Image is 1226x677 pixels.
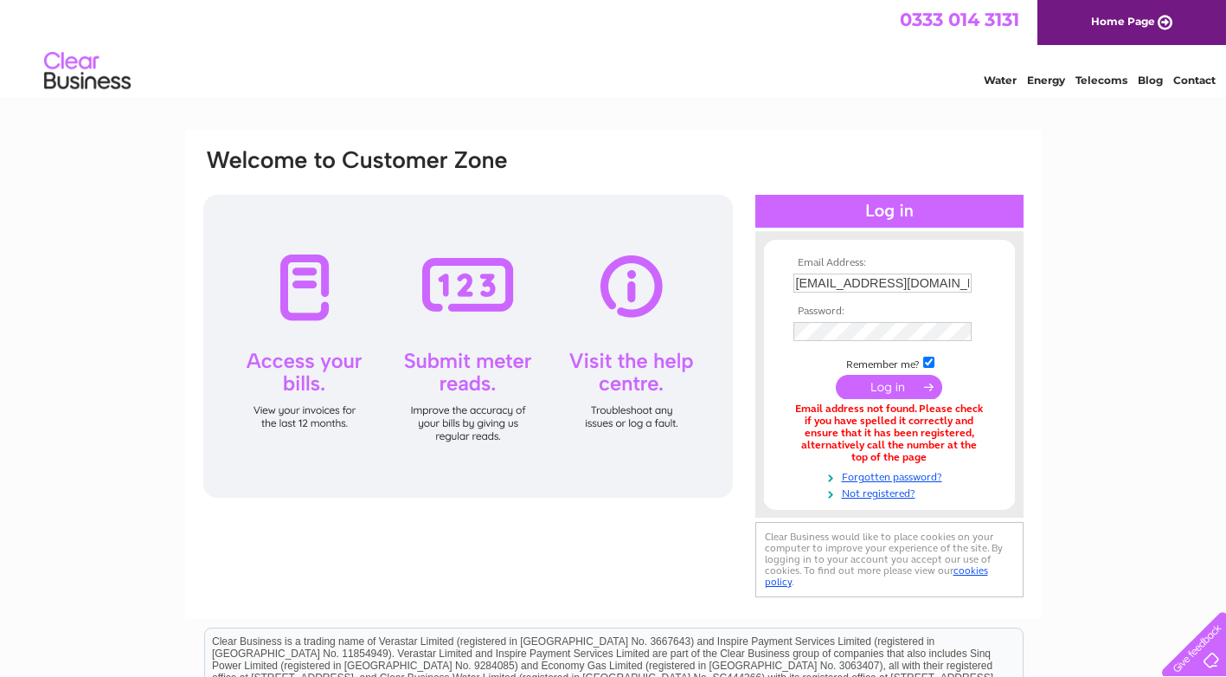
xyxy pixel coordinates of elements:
th: Password: [789,306,990,318]
th: Email Address: [789,257,990,269]
a: Water [984,74,1017,87]
a: Energy [1027,74,1065,87]
a: Not registered? [793,484,990,500]
a: Forgotten password? [793,467,990,484]
div: Clear Business is a trading name of Verastar Limited (registered in [GEOGRAPHIC_DATA] No. 3667643... [205,10,1023,84]
a: Telecoms [1075,74,1127,87]
input: Submit [836,375,942,399]
td: Remember me? [789,354,990,371]
a: Contact [1173,74,1216,87]
a: Blog [1138,74,1163,87]
img: logo.png [43,45,132,98]
a: 0333 014 3131 [900,9,1019,30]
div: Clear Business would like to place cookies on your computer to improve your experience of the sit... [755,522,1024,597]
a: cookies policy [765,564,988,588]
div: Email address not found. Please check if you have spelled it correctly and ensure that it has bee... [793,403,985,463]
